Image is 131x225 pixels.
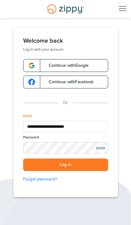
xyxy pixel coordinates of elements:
p: Log in with your account. [23,47,108,52]
input: Password [23,142,108,154]
h1: Welcome back [23,37,108,45]
span: Continue with Facebook [43,80,94,84]
input: Email [23,121,108,132]
button: Log in [23,159,108,171]
p: Or [63,99,68,106]
div: SHOW [94,145,107,151]
a: google-logoContinue withFacebook [23,76,108,88]
label: Password [23,135,39,140]
a: Forgot password? [23,176,108,183]
img: google-logo [28,79,35,85]
label: Email [23,113,32,119]
a: google-logoContinue withGoogle [23,59,108,72]
img: google-logo [28,62,35,69]
span: Continue with Google [43,63,89,68]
